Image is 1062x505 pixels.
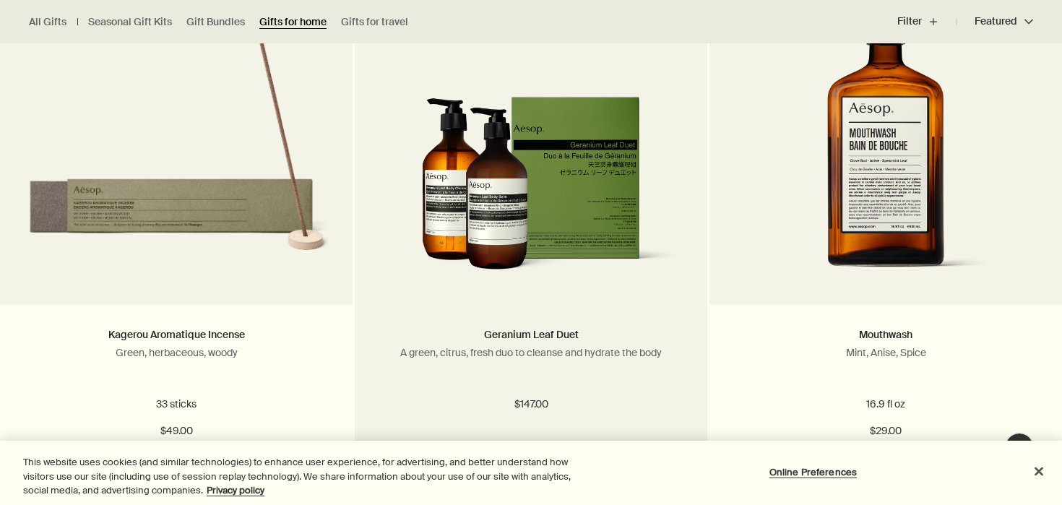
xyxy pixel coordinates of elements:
[29,15,66,29] a: All Gifts
[957,4,1033,39] button: Featured
[108,328,245,341] a: Kagerou Aromatique Incense
[376,95,686,283] img: Geranium Leaf Duet in outer carton
[768,457,858,486] button: Online Preferences, Opens the preference center dialog
[709,16,1062,305] a: Mouthwash in amber glass bottle
[897,4,957,39] button: Filter
[186,15,245,29] a: Gift Bundles
[1023,455,1055,487] button: Close
[160,423,193,440] span: $49.00
[778,16,994,283] img: Mouthwash in amber glass bottle
[23,455,584,498] div: This website uses cookies (and similar technologies) to enhance user experience, for advertising,...
[731,346,1040,359] p: Mint, Anise, Spice
[88,15,172,29] a: Seasonal Gift Kits
[341,15,408,29] a: Gifts for travel
[259,15,327,29] a: Gifts for home
[484,328,579,341] a: Geranium Leaf Duet
[355,16,707,305] a: Geranium Leaf Duet in outer carton
[514,396,548,413] span: $147.00
[859,328,912,341] a: Mouthwash
[22,346,331,359] p: Green, herbaceous, woody
[870,423,902,440] span: $29.00
[23,16,329,283] img: A stick of Kagerou Aromatique Incense in the Kanuma pumice holder, alongside carton packaging.
[207,484,264,496] a: More information about your privacy, opens in a new tab
[1005,433,1034,462] button: Live Assistance
[376,346,686,359] p: A green, citrus, fresh duo to cleanse and hydrate the body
